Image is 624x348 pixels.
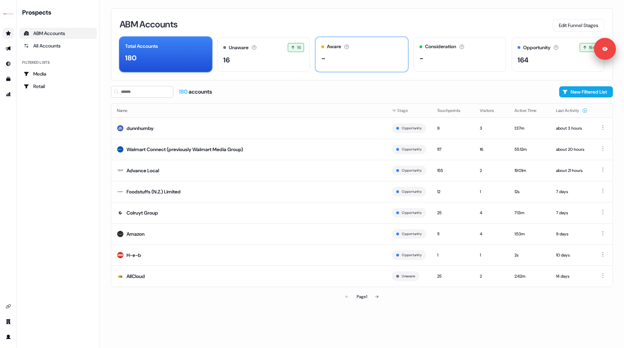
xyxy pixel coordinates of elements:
[24,42,93,49] div: All Accounts
[556,209,588,216] div: 7 days
[437,104,469,117] button: Touchpoints
[437,273,469,280] div: 25
[179,88,189,95] span: 180
[402,252,422,258] button: Opportunity
[523,44,551,51] div: Opportunity
[127,209,158,216] div: Colruyt Group
[425,43,456,50] div: Consideration
[480,125,503,132] div: 3
[556,230,588,237] div: 9 days
[480,230,503,237] div: 4
[402,210,422,216] button: Opportunity
[127,125,154,132] div: dunnhumby
[514,125,545,132] div: 1:37m
[3,73,14,85] a: Go to templates
[437,125,469,132] div: 9
[321,53,326,63] div: -
[402,273,415,279] button: Unaware
[437,167,469,174] div: 155
[402,167,422,174] button: Opportunity
[480,167,503,174] div: 2
[24,83,93,90] div: Retail
[19,40,97,51] a: All accounts
[127,167,159,174] div: Advance Local
[514,104,545,117] button: Active Time
[437,230,469,237] div: 11
[514,188,545,195] div: 12s
[125,43,158,50] div: Total Accounts
[514,273,545,280] div: 2:42m
[402,146,422,153] button: Opportunity
[327,43,341,50] div: Aware
[480,209,503,216] div: 4
[556,252,588,259] div: 10 days
[24,30,93,37] div: ABM Accounts
[437,252,469,259] div: 1
[480,146,503,153] div: 16
[556,273,588,280] div: 14 days
[111,104,386,118] th: Name
[22,8,97,17] div: Prospects
[419,53,424,63] div: -
[402,189,422,195] button: Opportunity
[480,188,503,195] div: 1
[514,146,545,153] div: 55:12m
[125,53,137,63] div: 180
[559,86,613,97] button: New Filtered List
[3,43,14,54] a: Go to outbound experience
[402,125,422,131] button: Opportunity
[556,167,588,174] div: about 21 hours
[518,55,529,65] div: 164
[480,252,503,259] div: 1
[553,19,604,32] button: Edit Funnel Stages
[556,146,588,153] div: about 20 hours
[402,231,422,237] button: Opportunity
[19,68,97,79] a: Go to Media
[480,104,502,117] button: Visitors
[3,301,14,312] a: Go to integrations
[3,316,14,327] a: Go to team
[127,188,181,195] div: Foodstuffs (N.Z.) Limited
[514,209,545,216] div: 7:13m
[556,104,588,117] button: Last Activity
[392,107,426,114] div: Stage
[22,60,50,66] div: Filtered lists
[514,167,545,174] div: 19:01m
[223,55,230,65] div: 16
[3,331,14,342] a: Go to profile
[297,44,301,51] span: 16
[24,70,93,77] div: Media
[19,28,97,39] a: ABM Accounts
[127,230,145,237] div: Amazon
[3,28,14,39] a: Go to prospects
[19,81,97,92] a: Go to Retail
[120,20,177,29] h3: ABM Accounts
[556,188,588,195] div: 7 days
[514,252,545,259] div: 2s
[514,230,545,237] div: 1:53m
[357,293,367,300] div: Page 1
[556,125,588,132] div: about 3 hours
[127,273,145,280] div: AllCloud
[3,89,14,100] a: Go to attribution
[3,58,14,69] a: Go to Inbound
[480,273,503,280] div: 2
[437,188,469,195] div: 12
[589,44,595,51] span: 164
[127,146,243,153] div: Walmart Connect (previously Walmart Media Group)
[229,44,249,51] div: Unaware
[437,146,469,153] div: 117
[127,252,141,259] div: H-e-b
[437,209,469,216] div: 25
[179,88,212,96] div: accounts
